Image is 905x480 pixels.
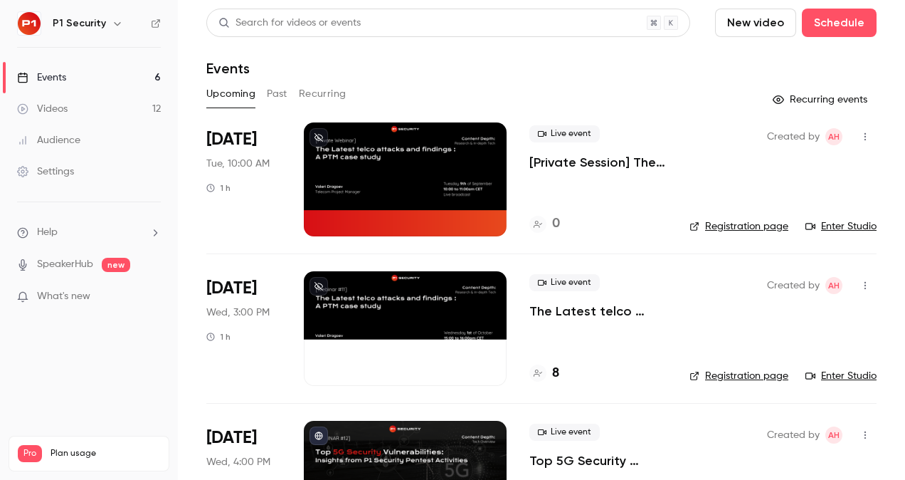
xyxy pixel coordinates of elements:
span: AH [828,128,840,145]
span: Live event [529,274,600,291]
span: new [102,258,130,272]
div: Search for videos or events [218,16,361,31]
a: SpeakerHub [37,257,93,272]
span: Live event [529,424,600,441]
button: Past [267,83,287,105]
h1: Events [206,60,250,77]
span: Created by [767,128,820,145]
span: [DATE] [206,427,257,449]
h4: 8 [552,364,559,383]
span: Tue, 10:00 AM [206,157,270,171]
button: Recurring events [766,88,877,111]
h4: 0 [552,214,560,234]
a: Enter Studio [805,369,877,383]
a: The Latest telco attacks and findings : A PTM case study [529,303,667,320]
div: Oct 1 Wed, 3:00 PM (Europe/Paris) [206,271,281,385]
span: Wed, 4:00 PM [206,455,270,469]
div: Videos [17,102,68,116]
img: P1 Security [18,12,41,35]
div: 1 h [206,182,231,194]
a: Top 5G Security Vulnerabilities: Insights from P1 Security Pentest Activities [529,452,667,469]
a: 8 [529,364,559,383]
span: Live event [529,125,600,142]
div: Settings [17,165,74,179]
div: Audience [17,133,80,147]
div: Sep 9 Tue, 10:00 AM (Europe/Paris) [206,122,281,236]
iframe: Noticeable Trigger [144,291,161,303]
span: What's new [37,289,90,304]
h6: P1 Security [53,16,106,31]
a: Enter Studio [805,219,877,234]
a: Registration page [689,369,788,383]
span: AH [828,427,840,444]
li: help-dropdown-opener [17,225,161,240]
span: Plan usage [51,448,160,459]
button: New video [715,9,796,37]
span: Amine Hayad [825,128,842,145]
span: Pro [18,445,42,462]
button: Schedule [802,9,877,37]
span: Amine Hayad [825,427,842,444]
div: 1 h [206,331,231,343]
span: [DATE] [206,128,257,151]
button: Upcoming [206,83,255,105]
a: Registration page [689,219,788,234]
span: [DATE] [206,277,257,300]
span: Created by [767,427,820,444]
a: 0 [529,214,560,234]
span: Amine Hayad [825,277,842,294]
span: Created by [767,277,820,294]
span: Wed, 3:00 PM [206,306,270,320]
span: AH [828,277,840,294]
div: Events [17,71,66,85]
span: Help [37,225,58,240]
a: [Private Session] The Latest telco attacks and findings : A PTM case study [529,154,667,171]
button: Recurring [299,83,346,105]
